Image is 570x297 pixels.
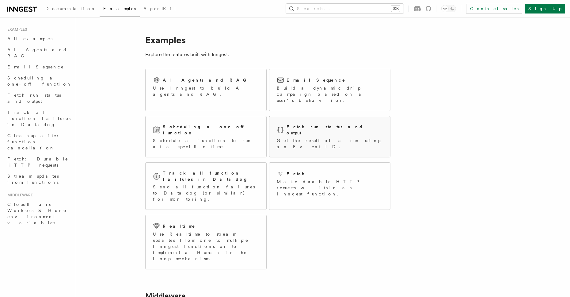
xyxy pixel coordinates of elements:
[163,77,250,83] h2: AI Agents and RAG
[269,162,390,210] a: FetchMake durable HTTP requests within an Inngest function.
[277,85,383,103] p: Build a dynamic drip campaign based on a user's behavior.
[269,116,390,157] a: Fetch run status and outputGet the result of a run using an Event ID.
[7,110,70,127] span: Track all function failures in Datadog
[5,171,72,188] a: Stream updates from functions
[145,69,267,111] a: AI Agents and RAGUse Inngest to build AI agents and RAG.
[103,6,136,11] span: Examples
[7,174,59,185] span: Stream updates from functions
[287,124,383,136] h2: Fetch run status and output
[5,61,72,72] a: Email Sequence
[5,33,72,44] a: All examples
[153,184,259,202] p: Send all function failures to Datadog (or similar) for monitoring.
[145,162,267,210] a: Track all function failures in DatadogSend all function failures to Datadog (or similar) for moni...
[7,64,64,69] span: Email Sequence
[42,2,100,17] a: Documentation
[7,36,52,41] span: All examples
[100,2,140,17] a: Examples
[153,85,259,97] p: Use Inngest to build AI agents and RAG.
[5,130,72,153] a: Cleanup after function cancellation
[5,27,27,32] span: Examples
[7,156,68,168] span: Fetch: Durable HTTP requests
[525,4,565,13] a: Sign Up
[277,137,383,150] p: Get the result of a run using an Event ID.
[153,231,259,262] p: Use Realtime to stream updates from one to multiple Inngest functions or to implement a Human in ...
[287,77,346,83] h2: Email Sequence
[277,179,383,197] p: Make durable HTTP requests within an Inngest function.
[441,5,456,12] button: Toggle dark mode
[466,4,522,13] a: Contact sales
[7,75,72,87] span: Scheduling a one-off function
[287,171,305,177] h2: Fetch
[7,47,67,58] span: AI Agents and RAG
[145,116,267,157] a: Scheduling a one-off functionSchedule a function to run at a specific time.
[5,44,72,61] a: AI Agents and RAG
[163,170,259,182] h2: Track all function failures in Datadog
[143,6,176,11] span: AgentKit
[5,90,72,107] a: Fetch run status and output
[269,69,390,111] a: Email SequenceBuild a dynamic drip campaign based on a user's behavior.
[7,93,61,104] span: Fetch run status and output
[7,202,68,225] span: Cloudflare Workers & Hono environment variables
[5,107,72,130] a: Track all function failures in Datadog
[145,215,267,269] a: RealtimeUse Realtime to stream updates from one to multiple Inngest functions or to implement a H...
[163,124,259,136] h2: Scheduling a one-off function
[5,72,72,90] a: Scheduling a one-off function
[5,193,33,198] span: Middleware
[140,2,180,17] a: AgentKit
[153,137,259,150] p: Schedule a function to run at a specific time.
[163,223,196,229] h2: Realtime
[5,199,72,228] a: Cloudflare Workers & Hono environment variables
[7,133,60,150] span: Cleanup after function cancellation
[145,50,390,59] p: Explore the features built with Inngest:
[45,6,96,11] span: Documentation
[286,4,404,13] button: Search...⌘K
[145,34,390,45] h1: Examples
[5,153,72,171] a: Fetch: Durable HTTP requests
[391,6,400,12] kbd: ⌘K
